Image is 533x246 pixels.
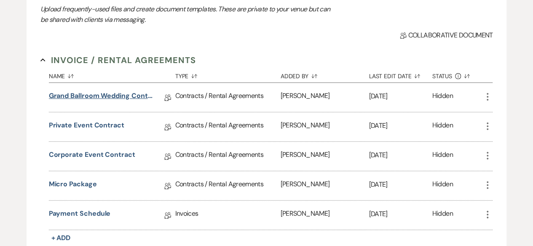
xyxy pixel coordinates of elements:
[49,120,124,133] a: Private Event Contract
[51,233,71,242] span: + Add
[369,66,432,82] button: Last Edit Date
[40,54,196,66] button: Invoice / Rental Agreements
[175,171,281,200] div: Contracts / Rental Agreements
[175,66,281,82] button: Type
[175,201,281,230] div: Invoices
[432,73,452,79] span: Status
[49,91,154,104] a: Grand Ballroom Wedding Contract 2026
[369,91,432,102] p: [DATE]
[281,171,369,200] div: [PERSON_NAME]
[49,66,175,82] button: Name
[49,209,111,222] a: Payment Schedule
[40,4,335,25] p: Upload frequently-used files and create document templates. These are private to your venue but c...
[432,209,453,222] div: Hidden
[49,150,135,163] a: Corporate Event Contract
[432,66,482,82] button: Status
[369,209,432,220] p: [DATE]
[369,120,432,131] p: [DATE]
[281,66,369,82] button: Added By
[49,179,97,192] a: Micro Package
[281,142,369,171] div: [PERSON_NAME]
[281,201,369,230] div: [PERSON_NAME]
[175,142,281,171] div: Contracts / Rental Agreements
[175,83,281,112] div: Contracts / Rental Agreements
[432,120,453,133] div: Hidden
[49,232,73,244] button: + Add
[281,112,369,141] div: [PERSON_NAME]
[400,30,493,40] span: Collaborative document
[369,150,432,161] p: [DATE]
[432,179,453,192] div: Hidden
[432,150,453,163] div: Hidden
[369,179,432,190] p: [DATE]
[175,112,281,141] div: Contracts / Rental Agreements
[432,91,453,104] div: Hidden
[281,83,369,112] div: [PERSON_NAME]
